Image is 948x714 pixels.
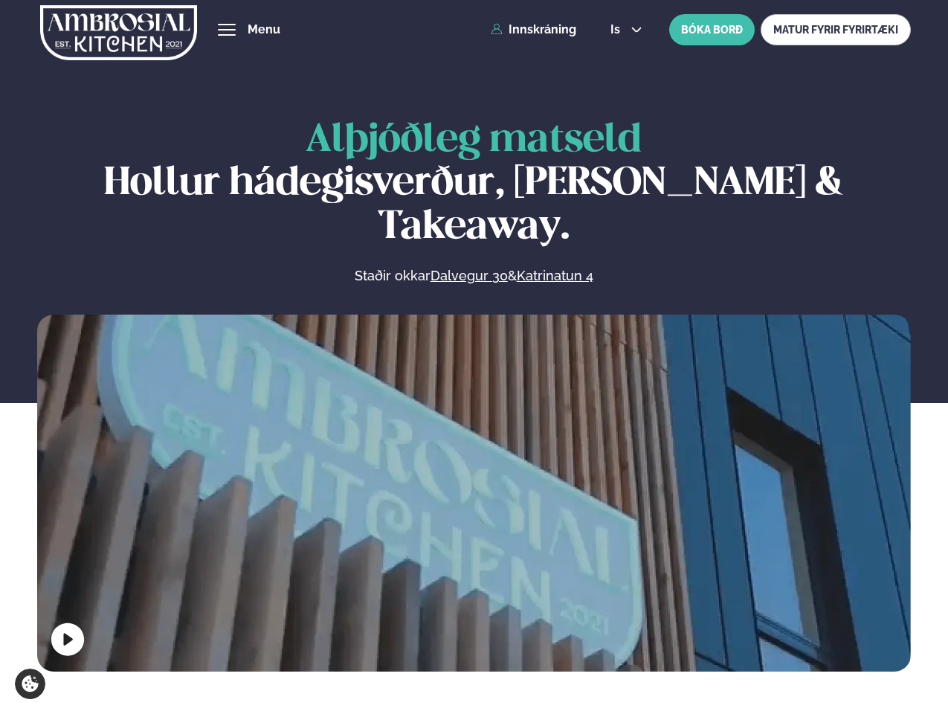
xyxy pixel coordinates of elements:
[40,2,197,63] img: logo
[15,669,45,699] a: Cookie settings
[306,122,642,159] span: Alþjóðleg matseld
[517,267,593,285] a: Katrinatun 4
[218,21,236,39] button: hamburger
[491,23,576,36] a: Innskráning
[669,14,755,45] button: BÓKA BORÐ
[37,119,911,249] h1: Hollur hádegisverður, [PERSON_NAME] & Takeaway.
[431,267,508,285] a: Dalvegur 30
[610,24,625,36] span: is
[761,14,911,45] a: MATUR FYRIR FYRIRTÆKI
[193,267,755,285] p: Staðir okkar &
[599,24,654,36] button: is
